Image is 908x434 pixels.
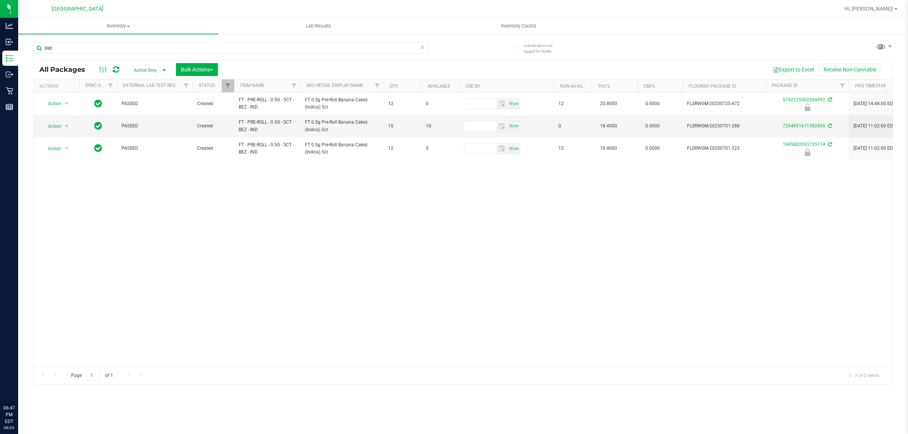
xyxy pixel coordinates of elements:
span: 12 [558,145,587,152]
span: Clear [420,42,425,52]
a: THC% [598,84,610,89]
span: All Packages [39,65,93,74]
span: [GEOGRAPHIC_DATA] [51,6,103,12]
span: select [507,121,520,132]
a: Item Name [240,83,264,88]
button: Receive Non-Cannabis [819,63,881,76]
span: 1 - 3 of 3 items [843,369,885,381]
span: Created [197,145,230,152]
span: Hi, [PERSON_NAME]! [844,6,894,12]
a: Inventory [18,18,218,34]
span: FT 0.5g Pre-Roll Banana Cakez (Indica) 5ct [305,119,379,133]
a: CBD% [643,84,655,89]
span: select [507,98,520,109]
a: Filter [222,79,234,92]
span: Set Current date [507,121,520,132]
span: [DATE] 11:02:00 EDT [854,122,896,130]
span: Inventory [18,23,218,29]
span: Page of 1 [65,369,119,381]
inline-svg: Reports [6,103,13,111]
span: Inventory Counts [491,23,547,29]
a: Inventory Counts [418,18,619,34]
span: PASSED [121,100,188,107]
span: 12 [558,100,587,107]
inline-svg: Analytics [6,22,13,29]
span: FT - PRE-ROLL - 0.5G - 5CT - BEZ - IND [239,119,296,133]
span: 12 [388,100,417,107]
span: FT 0.5g Pre-Roll Banana Cakez (Indica) 5ct [305,96,379,111]
span: select [496,121,507,132]
span: In Sync [94,121,102,131]
span: 10 [426,122,455,130]
span: Sync from Compliance System [827,123,832,129]
span: select [496,143,507,154]
span: Action [41,143,62,154]
a: Qty [390,84,398,89]
span: Created [197,100,230,107]
a: Filter [288,79,300,92]
div: Newly Received [765,149,850,156]
span: Set Current date [507,98,520,109]
a: Non-Available [560,84,594,89]
a: Filter [180,79,193,92]
span: 12 [388,145,417,152]
a: 5742125302204892 [783,97,825,102]
span: select [496,98,507,109]
span: 0 [426,100,455,107]
span: Created [197,122,230,130]
span: select [62,121,72,132]
span: FLSRWGM-20250725-472 [687,100,761,107]
a: Filter [104,79,117,92]
div: Actions [39,84,76,89]
a: 1945802093735174 [783,142,825,147]
inline-svg: Inbound [6,38,13,46]
a: Available [428,84,450,89]
a: Filter [371,79,384,92]
a: Sync Status [85,83,114,88]
span: [DATE] 14:44:00 EDT [854,100,896,107]
span: Lab Results [295,23,341,29]
span: 18.4000 [596,121,621,132]
span: [DATE] 11:02:00 EDT [854,145,896,152]
span: In Sync [94,98,102,109]
a: Package ID [772,83,798,88]
inline-svg: Retail [6,87,13,95]
p: 06:47 PM EDT [3,405,15,425]
inline-svg: Inventory [6,54,13,62]
a: Filter [836,79,849,92]
span: Action [41,121,62,132]
span: PASSED [121,122,188,130]
span: 10 [388,122,417,130]
span: FT - PRE-ROLL - 0.5G - 5CT - BEZ - IND [239,141,296,156]
button: Bulk Actions [176,63,218,76]
a: 7294931611382495 [783,123,825,129]
span: Bulk Actions [181,67,213,73]
span: Set Current date [507,143,520,154]
a: Lab Results [218,18,418,34]
a: Use By [465,84,480,89]
button: Export to Excel [768,63,819,76]
span: select [507,143,520,154]
input: 1 [87,369,100,381]
a: Flourish Package ID [689,84,736,89]
span: 0.0000 [642,121,664,132]
span: 20.8000 [596,98,621,109]
span: FT - PRE-ROLL - 0.5G - 5CT - BEZ - IND [239,96,296,111]
span: 18.4000 [596,143,621,154]
span: 0 [426,145,455,152]
span: FT 0.5g Pre-Roll Banana Cakez (Indica) 5ct [305,141,379,156]
a: Sku Retail Display Name [306,83,363,88]
a: Status [199,83,215,88]
span: Sync from Compliance System [827,97,832,102]
div: Newly Received [765,104,850,111]
a: External Lab Test Result [123,83,182,88]
span: PASSED [121,145,188,152]
a: Pkg Timestamp [855,83,899,88]
span: In Sync [94,143,102,153]
span: select [62,98,72,109]
p: 08/23 [3,425,15,431]
span: 0 [558,122,587,130]
span: FLSRWGM-20250701-288 [687,122,761,130]
span: Sync from Compliance System [827,142,832,147]
span: Include items not tagged for facility [524,43,561,54]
